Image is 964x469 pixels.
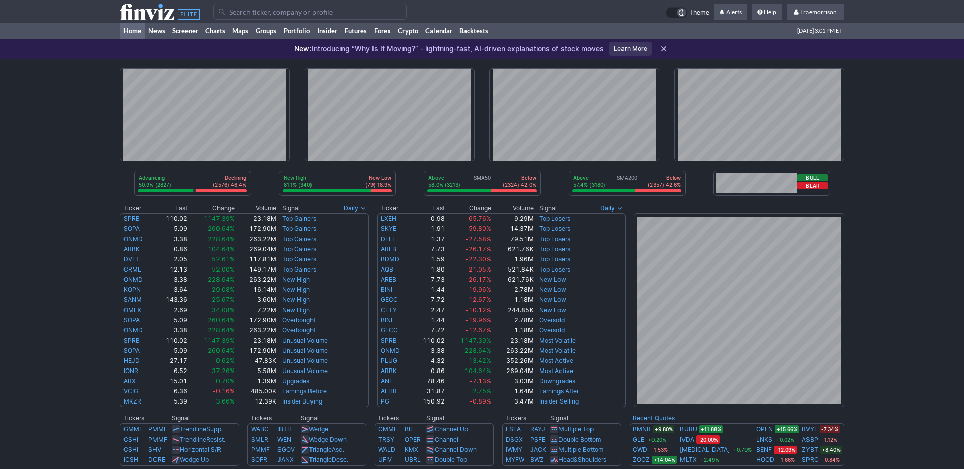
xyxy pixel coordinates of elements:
[492,285,534,295] td: 2.78M
[434,435,458,443] a: Channel
[539,296,566,304] a: New Low
[377,203,412,213] th: Ticker
[492,315,534,325] td: 2.78M
[381,326,398,334] a: GECC
[411,356,445,366] td: 4.32
[251,446,270,453] a: PMMF
[123,435,138,443] a: CSHI
[154,254,188,264] td: 2.05
[381,296,398,304] a: GECC
[381,397,389,405] a: PG
[503,174,536,181] p: Below
[381,265,393,273] a: AQB
[145,23,169,39] a: News
[756,455,774,465] a: HOOD
[229,23,252,39] a: Maps
[282,337,328,344] a: Unusual Volume
[411,325,445,336] td: 7.72
[235,305,277,315] td: 7.22M
[120,203,154,213] th: Ticker
[282,225,316,232] a: Top Gainers
[411,285,445,295] td: 1.44
[212,265,235,273] span: 52.00%
[539,326,565,334] a: Oversold
[492,356,534,366] td: 352.26M
[123,347,140,354] a: SOPA
[787,4,844,20] a: Lraemorrison
[802,445,818,455] a: ZYBT
[756,424,773,434] a: OPEN
[123,397,141,405] a: MKZR
[539,377,575,385] a: Downgrades
[558,435,601,443] a: Double Bottom
[213,174,246,181] p: Declining
[378,425,397,433] a: GMMF
[802,434,818,445] a: ASBP
[492,264,534,275] td: 521.84K
[394,23,422,39] a: Crypto
[180,446,221,453] a: Horizontal S/R
[648,181,681,188] p: (2357) 42.6%
[539,215,570,222] a: Top Losers
[465,235,491,243] span: -27.58%
[154,285,188,295] td: 3.64
[469,357,491,364] span: 13.42%
[539,316,565,324] a: Oversold
[633,434,644,445] a: GLE
[212,296,235,304] span: 25.67%
[378,456,392,463] a: UFIV
[216,357,235,364] span: 0.62%
[381,306,397,314] a: CETY
[180,456,209,463] a: Wedge Up
[680,455,697,465] a: MLTX
[154,264,188,275] td: 12.13
[381,316,392,324] a: BINI
[464,367,491,375] span: 104.64%
[381,276,396,283] a: AREB
[154,203,188,213] th: Last
[411,315,445,325] td: 1.44
[208,326,235,334] span: 228.64%
[405,425,414,433] a: BIL
[381,225,396,232] a: SKYE
[123,306,141,314] a: OMEX
[235,264,277,275] td: 149.17M
[411,234,445,244] td: 1.37
[506,435,523,443] a: DSGX
[309,456,348,463] a: TriangleDesc.
[123,456,138,463] a: ICSH
[503,181,536,188] p: (2324) 42.0%
[123,446,138,453] a: CSHI
[405,435,421,443] a: OPER
[434,425,468,433] a: Channel Up
[212,306,235,314] span: 34.08%
[123,255,139,263] a: DVLT
[344,203,358,213] span: Daily
[492,254,534,264] td: 1.96M
[208,225,235,232] span: 260.64%
[235,234,277,244] td: 263.22M
[282,316,316,324] a: Overbought
[235,346,277,356] td: 172.90M
[213,181,246,188] p: (2576) 46.4%
[680,445,730,455] a: [MEDICAL_DATA]
[539,286,566,293] a: New Low
[539,387,579,395] a: Earnings After
[506,425,521,433] a: FSEA
[282,204,300,212] span: Signal
[680,424,697,434] a: BURU
[212,367,235,375] span: 37.26%
[539,265,570,273] a: Top Losers
[465,215,491,222] span: -65.76%
[139,181,171,188] p: 50.9% (2827)
[123,357,140,364] a: HEJD
[235,203,277,213] th: Volume
[492,275,534,285] td: 621.76K
[123,337,140,344] a: SPRB
[465,276,491,283] span: -26.17%
[492,305,534,315] td: 244.85K
[154,336,188,346] td: 110.02
[213,4,407,20] input: Search
[154,305,188,315] td: 2.69
[558,425,594,433] a: Multiple Top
